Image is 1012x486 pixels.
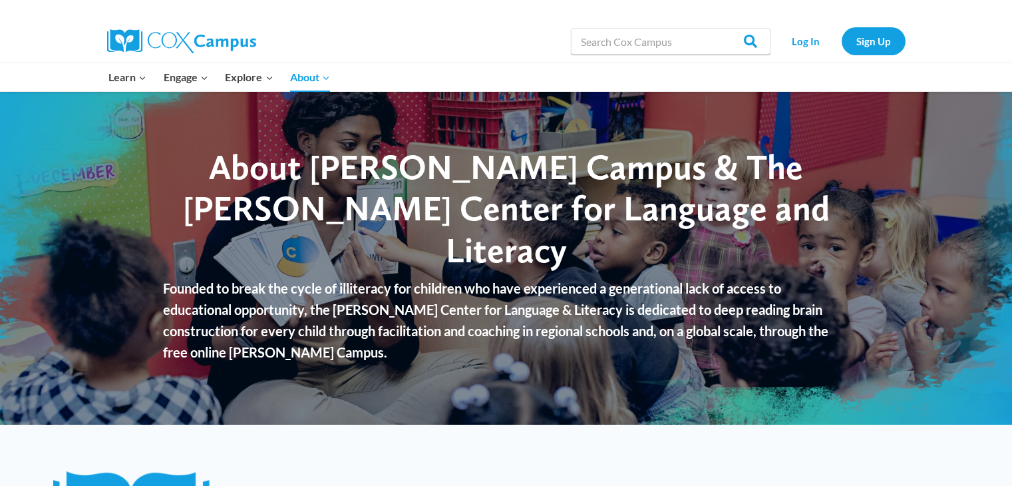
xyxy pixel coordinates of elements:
[163,278,849,363] p: Founded to break the cycle of illiteracy for children who have experienced a generational lack of...
[100,63,339,91] nav: Primary Navigation
[777,27,906,55] nav: Secondary Navigation
[183,146,830,271] span: About [PERSON_NAME] Campus & The [PERSON_NAME] Center for Language and Literacy
[107,29,256,53] img: Cox Campus
[777,27,835,55] a: Log In
[571,28,770,55] input: Search Cox Campus
[108,69,146,86] span: Learn
[290,69,330,86] span: About
[842,27,906,55] a: Sign Up
[225,69,273,86] span: Explore
[164,69,208,86] span: Engage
